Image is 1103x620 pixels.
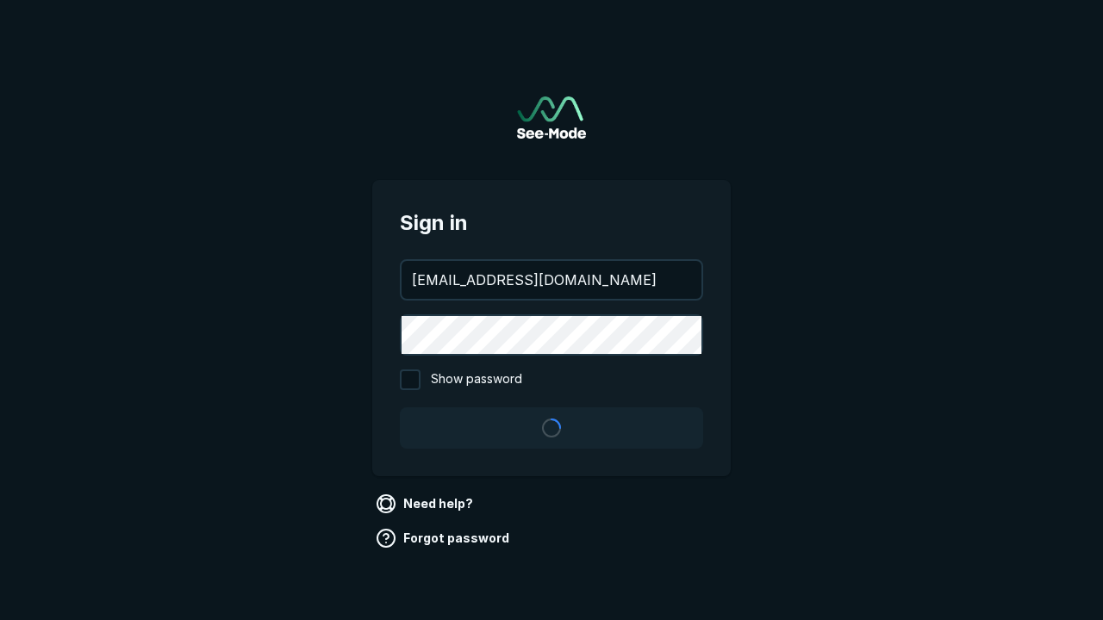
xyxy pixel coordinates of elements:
a: Forgot password [372,524,516,552]
a: Need help? [372,490,480,518]
input: your@email.com [402,261,701,299]
span: Show password [431,369,522,390]
span: Sign in [400,208,703,239]
img: See-Mode Logo [517,96,586,139]
a: Go to sign in [517,96,586,139]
